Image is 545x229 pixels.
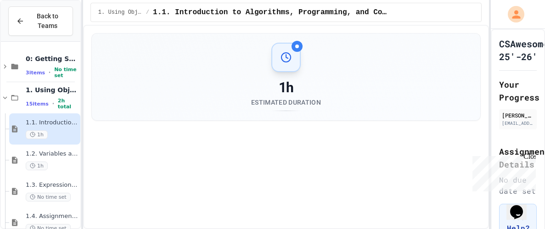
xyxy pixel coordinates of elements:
[251,98,321,107] div: Estimated Duration
[4,4,63,58] div: Chat with us now!Close
[26,150,79,158] span: 1.2. Variables and Data Types
[26,55,79,63] span: 0: Getting Started
[54,67,79,78] span: No time set
[506,192,536,220] iframe: chat widget
[153,7,388,18] span: 1.1. Introduction to Algorithms, Programming, and Compilers
[58,98,79,110] span: 2h total
[26,212,79,220] span: 1.4. Assignment and Input
[251,79,321,96] div: 1h
[49,69,51,76] span: •
[26,86,79,94] span: 1. Using Objects and Methods
[8,6,73,36] button: Back to Teams
[30,11,65,31] span: Back to Teams
[469,152,536,191] iframe: chat widget
[498,4,527,25] div: My Account
[26,181,79,189] span: 1.3. Expressions and Output
[26,119,79,127] span: 1.1. Introduction to Algorithms, Programming, and Compilers
[26,70,45,76] span: 3 items
[26,162,48,170] span: 1h
[502,111,534,119] div: [PERSON_NAME]
[26,193,71,201] span: No time set
[98,9,142,16] span: 1. Using Objects and Methods
[52,100,54,107] span: •
[499,78,537,104] h2: Your Progress
[499,145,537,171] h2: Assignment Details
[146,9,149,16] span: /
[26,130,48,139] span: 1h
[26,101,49,107] span: 15 items
[502,120,534,127] div: [EMAIL_ADDRESS][DOMAIN_NAME]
